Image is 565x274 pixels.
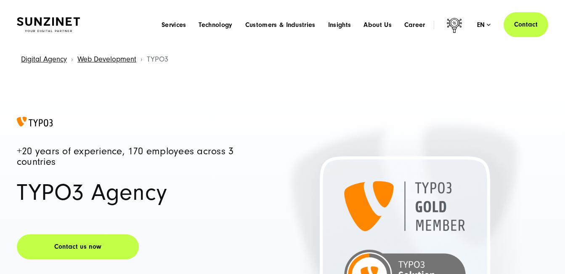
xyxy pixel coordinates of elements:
[147,55,168,64] span: TYPO3
[245,21,316,29] a: Customers & Industries
[17,146,262,167] h4: +20 years of experience, 170 employees across 3 countries
[477,21,491,29] div: en
[17,117,53,127] img: TYPO3 Logo in orange und schwarz -TYPO3 Agentur für Entwicklung, Implementierung und Support
[21,55,67,64] a: Digital Agency
[328,21,351,29] a: Insights
[162,21,186,29] a: Services
[404,21,425,29] a: Career
[504,12,548,37] a: Contact
[363,21,392,29] a: About Us
[77,55,136,64] a: Web Development
[17,234,139,259] a: Contact us now
[17,181,262,204] h1: TYPO3 Agency
[17,17,80,32] img: SUNZINET Full Service Digital Agentur
[199,21,232,29] a: Technology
